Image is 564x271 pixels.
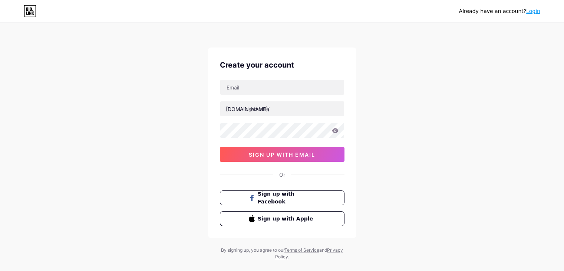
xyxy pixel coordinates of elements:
a: Login [526,8,540,14]
input: Email [220,80,344,95]
input: username [220,101,344,116]
button: sign up with email [220,147,344,162]
div: [DOMAIN_NAME]/ [226,105,270,113]
button: Sign up with Facebook [220,190,344,205]
a: Terms of Service [284,247,319,253]
div: Already have an account? [459,7,540,15]
span: sign up with email [249,151,315,158]
span: Sign up with Apple [258,215,315,223]
span: Sign up with Facebook [258,190,315,206]
div: Create your account [220,59,344,71]
button: Sign up with Apple [220,211,344,226]
div: By signing up, you agree to our and . [219,247,345,260]
div: Or [279,171,285,179]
